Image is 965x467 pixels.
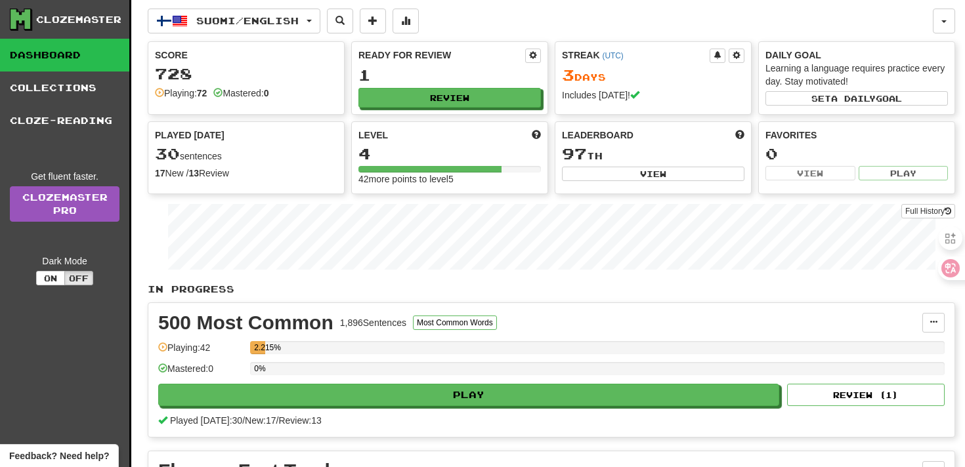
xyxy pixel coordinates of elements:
[155,144,180,163] span: 30
[393,9,419,33] button: More stats
[562,144,587,163] span: 97
[278,415,321,426] span: Review: 13
[562,67,744,84] div: Day s
[532,129,541,142] span: Score more points to level up
[170,415,242,426] span: Played [DATE]: 30
[765,166,855,180] button: View
[358,173,541,186] div: 42 more points to level 5
[562,129,633,142] span: Leaderboard
[358,88,541,108] button: Review
[196,15,299,26] span: Suomi / English
[602,51,623,60] a: (UTC)
[155,168,165,178] strong: 17
[155,167,337,180] div: New / Review
[158,362,244,384] div: Mastered: 0
[158,341,244,363] div: Playing: 42
[765,129,948,142] div: Favorites
[358,146,541,162] div: 4
[765,49,948,62] div: Daily Goal
[242,415,245,426] span: /
[36,13,121,26] div: Clozemaster
[358,49,525,62] div: Ready for Review
[155,129,225,142] span: Played [DATE]
[10,186,119,222] a: ClozemasterPro
[562,66,574,84] span: 3
[10,170,119,183] div: Get fluent faster.
[36,271,65,285] button: On
[148,283,955,296] p: In Progress
[254,341,265,354] div: 2.215%
[327,9,353,33] button: Search sentences
[155,87,207,100] div: Playing:
[264,88,269,98] strong: 0
[765,146,948,162] div: 0
[213,87,268,100] div: Mastered:
[901,204,955,218] button: Full History
[735,129,744,142] span: This week in points, UTC
[765,62,948,88] div: Learning a language requires practice every day. Stay motivated!
[10,254,119,268] div: Dark Mode
[358,129,388,142] span: Level
[360,9,386,33] button: Add sentence to collection
[765,91,948,106] button: Seta dailygoal
[245,415,276,426] span: New: 17
[276,415,279,426] span: /
[787,384,945,406] button: Review (1)
[831,94,876,103] span: a daily
[188,168,199,178] strong: 13
[197,88,207,98] strong: 72
[9,449,109,462] span: Open feedback widget
[340,316,406,329] div: 1,896 Sentences
[155,146,337,163] div: sentences
[64,271,93,285] button: Off
[859,166,949,180] button: Play
[155,66,337,82] div: 728
[148,9,320,33] button: Suomi/English
[358,67,541,83] div: 1
[562,167,744,181] button: View
[158,384,779,406] button: Play
[562,49,710,62] div: Streak
[562,146,744,163] div: th
[158,313,333,333] div: 500 Most Common
[155,49,337,62] div: Score
[413,315,497,330] button: Most Common Words
[562,89,744,102] div: Includes [DATE]!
